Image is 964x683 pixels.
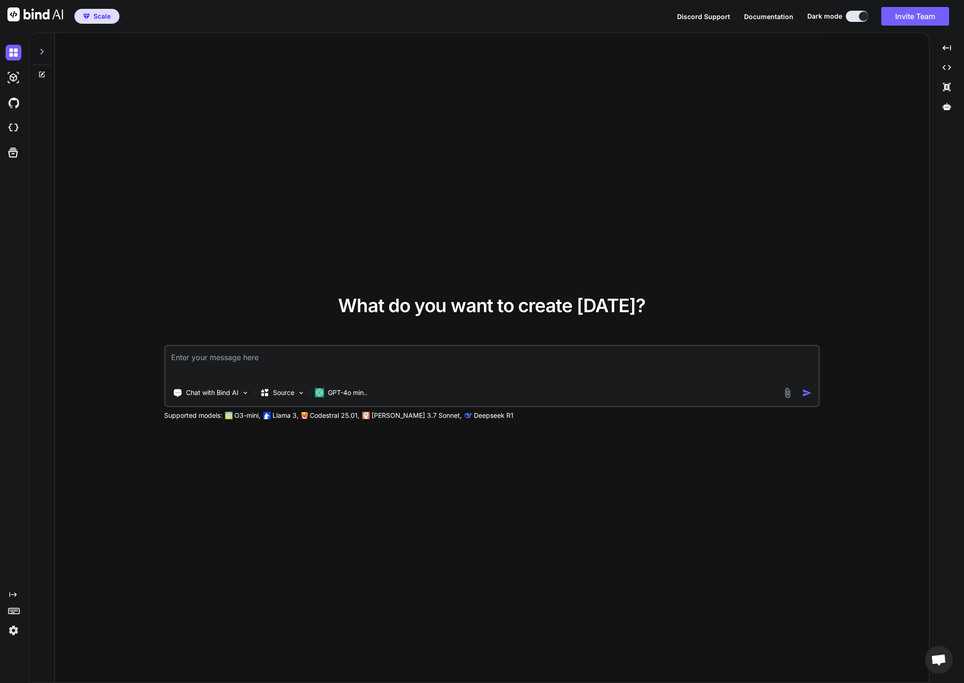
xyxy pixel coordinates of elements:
img: darkAi-studio [6,70,21,86]
p: Codestral 25.01, [310,411,359,420]
p: Deepseek R1 [474,411,513,420]
img: claude [362,412,370,419]
button: Invite Team [881,7,949,26]
img: settings [6,623,21,638]
img: Llama2 [263,412,271,419]
button: premiumScale [74,9,120,24]
img: premium [83,13,90,19]
span: Dark mode [807,12,842,21]
p: GPT-4o min.. [328,388,367,397]
button: Discord Support [677,12,730,21]
img: cloudideIcon [6,120,21,136]
img: Bind AI [7,7,63,21]
p: Chat with Bind AI [186,388,239,397]
p: O3-mini, [234,411,260,420]
span: Documentation [744,13,793,20]
span: What do you want to create [DATE]? [338,294,645,317]
img: GPT-4o mini [315,388,324,397]
img: darkChat [6,45,21,60]
p: [PERSON_NAME] 3.7 Sonnet, [372,411,462,420]
img: Pick Models [297,389,305,397]
img: claude [465,412,472,419]
img: Mistral-AI [301,412,308,419]
div: Open chat [925,646,953,674]
span: Discord Support [677,13,730,20]
button: Documentation [744,12,793,21]
p: Llama 3, [273,411,299,420]
img: icon [802,388,812,398]
p: Source [273,388,294,397]
p: Supported models: [164,411,222,420]
img: GPT-4 [225,412,233,419]
img: Pick Tools [241,389,249,397]
img: attachment [782,388,793,398]
img: githubDark [6,95,21,111]
span: Scale [93,12,111,21]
